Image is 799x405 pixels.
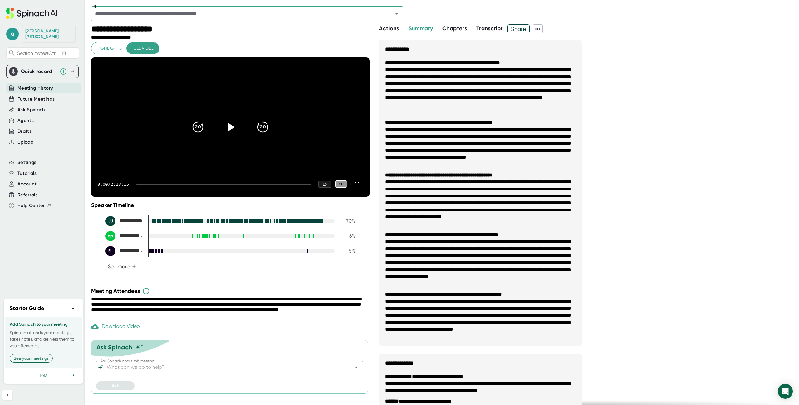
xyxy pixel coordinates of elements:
[2,390,12,400] button: Collapse sidebar
[17,170,37,177] button: Tutorials
[131,44,154,52] span: Full video
[17,202,51,209] button: Help Center
[442,24,467,33] button: Chapters
[17,106,45,113] button: Ask Spinach
[10,304,44,313] h2: Starter Guide
[10,354,53,363] button: See your meetings
[97,182,129,187] div: 0:00 / 2:13:15
[409,25,433,32] span: Summary
[91,202,370,209] div: Speaker Timeline
[476,25,503,32] span: Transcript
[105,246,143,256] div: Elliot Lamson
[17,128,32,135] button: Drafts
[340,248,355,254] div: 5 %
[96,343,132,351] div: Ask Spinach
[340,218,355,224] div: 70 %
[96,381,135,390] button: Ask
[25,28,72,39] div: Alex Webber
[17,96,55,103] button: Future Meetings
[69,304,77,313] button: −
[17,180,37,188] button: Account
[352,363,361,372] button: Open
[105,231,143,241] div: alex phillips
[105,216,143,226] div: Jordan Johns
[105,363,343,372] input: What can we do to help?
[112,383,119,388] span: Ask
[96,44,122,52] span: Highlights
[132,264,136,269] span: +
[9,65,76,78] div: Quick record
[105,216,115,226] div: JJ
[91,287,371,295] div: Meeting Attendees
[105,231,115,241] div: ap
[6,28,19,40] span: a
[40,373,47,378] span: 1 of 3
[17,117,34,124] button: Agents
[17,85,53,92] button: Meeting History
[21,68,56,75] div: Quick record
[340,233,355,239] div: 6 %
[10,322,77,327] h3: Add Spinach to your meeting
[17,191,37,199] button: Referrals
[105,246,115,256] div: EL
[10,329,77,349] p: Spinach attends your meetings, takes notes, and delivers them to you afterwards
[778,384,793,399] div: Open Intercom Messenger
[508,23,529,34] span: Share
[318,181,331,188] div: 1 x
[476,24,503,33] button: Transcript
[507,24,530,33] button: Share
[409,24,433,33] button: Summary
[17,139,33,146] button: Upload
[379,24,399,33] button: Actions
[105,261,139,272] button: See more+
[126,42,159,54] button: Full video
[392,9,401,18] button: Open
[335,180,347,188] div: CC
[442,25,467,32] span: Chapters
[91,42,127,54] button: Highlights
[17,50,77,56] span: Search notes (Ctrl + K)
[17,159,37,166] button: Settings
[17,202,45,209] span: Help Center
[91,323,140,331] div: Download Video
[379,25,399,32] span: Actions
